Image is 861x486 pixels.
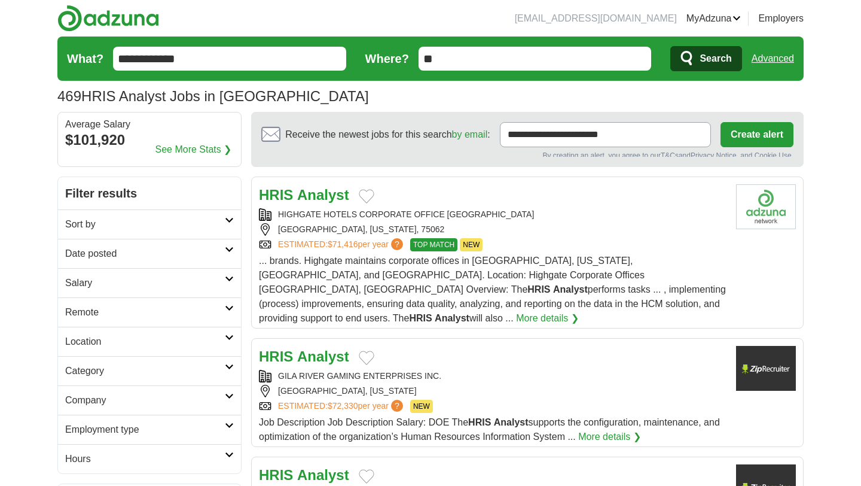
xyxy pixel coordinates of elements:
img: Company logo [736,184,796,229]
strong: Analyst [494,417,529,427]
a: More details ❯ [578,430,641,444]
div: GILA RIVER GAMING ENTERPRISES INC. [259,370,726,382]
a: Salary [58,268,241,297]
span: 469 [57,86,81,107]
div: [GEOGRAPHIC_DATA], [US_STATE] [259,385,726,397]
h2: Company [65,393,225,408]
span: NEW [410,400,433,413]
h2: Salary [65,276,225,290]
strong: Analyst [297,187,349,203]
button: Create alert [720,122,793,147]
strong: Analyst [297,467,349,483]
a: Employment type [58,415,241,444]
button: Add to favorite jobs [359,351,374,365]
li: [EMAIL_ADDRESS][DOMAIN_NAME] [515,11,677,26]
div: HIGHGATE HOTELS CORPORATE OFFICE [GEOGRAPHIC_DATA] [259,208,726,221]
h2: Category [65,364,225,378]
span: ... brands. Highgate maintains corporate offices in [GEOGRAPHIC_DATA], [US_STATE], [GEOGRAPHIC_DA... [259,256,726,323]
strong: HRIS [259,348,293,364]
label: What? [67,50,103,68]
a: by email [452,129,488,139]
a: See More Stats ❯ [155,142,232,157]
h2: Employment type [65,423,225,437]
a: Location [58,327,241,356]
span: TOP MATCH [410,238,457,251]
span: Search [700,47,731,71]
strong: HRIS [527,284,550,294]
span: ? [391,238,403,250]
a: ESTIMATED:$72,330per year? [278,400,405,413]
h2: Filter results [58,177,241,209]
h2: Hours [65,452,225,466]
span: Receive the newest jobs for this search : [285,127,490,142]
a: Privacy Notice [691,151,737,160]
div: [GEOGRAPHIC_DATA], [US_STATE], 75062 [259,223,726,236]
a: More details ❯ [516,311,579,326]
a: HRIS Analyst [259,467,349,483]
a: Hours [58,444,241,473]
strong: Analyst [297,348,349,364]
a: HRIS Analyst [259,187,349,203]
img: Company logo [736,346,796,391]
a: Sort by [58,209,241,239]
a: HRIS Analyst [259,348,349,364]
div: $101,920 [65,129,234,151]
h2: Date posted [65,247,225,261]
span: NEW [460,238,483,251]
label: Where? [365,50,409,68]
a: Advanced [752,47,794,71]
a: Remote [58,297,241,327]
span: ? [391,400,403,412]
a: Company [58,385,241,415]
strong: Analyst [435,313,469,323]
h2: Remote [65,305,225,320]
a: ESTIMATED:$71,416per year? [278,238,405,251]
div: By creating an alert, you agree to our and , and Cookie Use. [261,150,793,157]
h2: Location [65,335,225,349]
span: $72,330 [328,401,358,411]
strong: HRIS [259,187,293,203]
a: T&Cs [661,151,679,160]
a: Date posted [58,239,241,268]
strong: Analyst [553,284,588,294]
h1: HRIS Analyst Jobs in [GEOGRAPHIC_DATA] [57,88,369,104]
span: Job Description Job Description Salary: DOE The supports the configuration, maintenance, and opti... [259,417,720,442]
a: MyAdzuna [686,11,741,26]
strong: HRIS [409,313,432,323]
a: Category [58,356,241,385]
h2: Sort by [65,217,225,232]
img: Adzuna logo [57,5,159,32]
a: Employers [758,11,804,26]
strong: HRIS [468,417,491,427]
button: Search [670,46,741,71]
button: Add to favorite jobs [359,469,374,484]
strong: HRIS [259,467,293,483]
div: Average Salary [65,120,234,129]
span: $71,416 [328,239,358,249]
button: Add to favorite jobs [359,189,374,203]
